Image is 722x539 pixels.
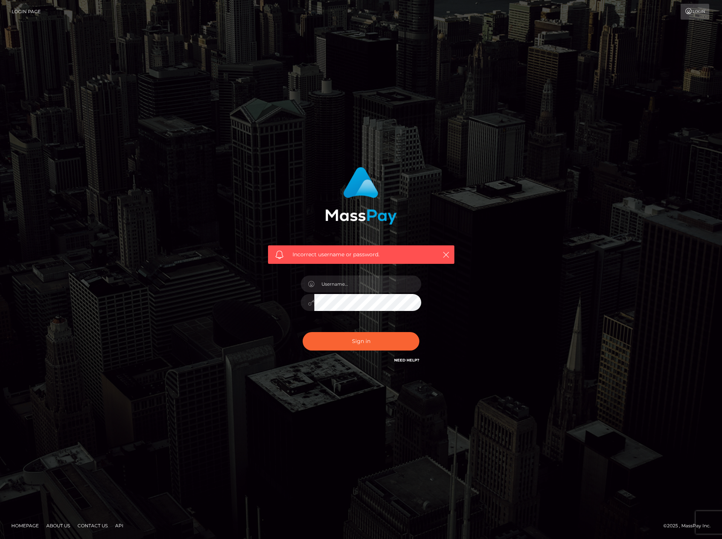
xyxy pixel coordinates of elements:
[325,167,397,225] img: MassPay Login
[663,522,716,530] div: © 2025 , MassPay Inc.
[8,520,42,531] a: Homepage
[681,4,709,20] a: Login
[314,276,421,292] input: Username...
[394,358,419,363] a: Need Help?
[112,520,126,531] a: API
[292,251,430,259] span: Incorrect username or password.
[303,332,419,351] button: Sign in
[75,520,111,531] a: Contact Us
[43,520,73,531] a: About Us
[12,4,41,20] a: Login Page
